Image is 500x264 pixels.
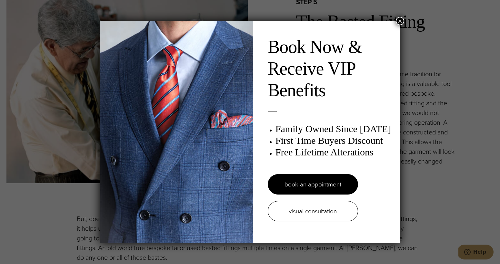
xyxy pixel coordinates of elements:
[396,17,404,25] button: Close
[275,135,394,146] h3: First Time Buyers Discount
[268,36,394,101] h2: Book Now & Receive VIP Benefits
[15,5,28,10] span: Help
[268,201,358,221] a: visual consultation
[275,146,394,158] h3: Free Lifetime Alterations
[268,174,358,195] a: book an appointment
[275,123,394,135] h3: Family Owned Since [DATE]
